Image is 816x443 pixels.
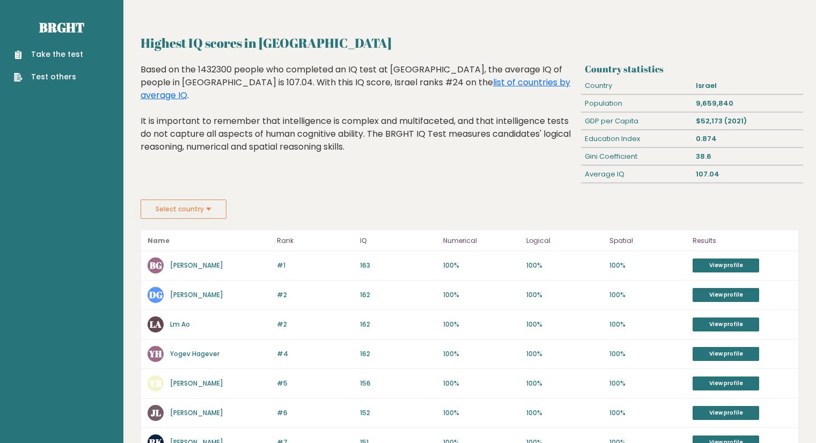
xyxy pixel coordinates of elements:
[170,349,219,358] a: Yogev Hagever
[609,290,686,300] p: 100%
[141,76,570,101] a: list of countries by average IQ
[526,349,603,359] p: 100%
[692,77,803,94] div: Israel
[141,33,799,53] h2: Highest IQ scores in [GEOGRAPHIC_DATA]
[360,290,437,300] p: 162
[526,234,603,247] p: Logical
[693,406,759,420] a: View profile
[170,290,223,299] a: [PERSON_NAME]
[443,408,520,418] p: 100%
[170,379,223,388] a: [PERSON_NAME]
[170,261,223,270] a: [PERSON_NAME]
[609,261,686,270] p: 100%
[692,95,803,112] div: 9,659,840
[609,234,686,247] p: Spatial
[277,234,354,247] p: Rank
[14,49,83,60] a: Take the test
[443,320,520,329] p: 100%
[443,379,520,388] p: 100%
[581,95,692,112] div: Population
[170,408,223,417] a: [PERSON_NAME]
[277,320,354,329] p: #2
[39,19,84,36] a: Brght
[443,349,520,359] p: 100%
[360,408,437,418] p: 152
[693,288,759,302] a: View profile
[609,349,686,359] p: 100%
[692,130,803,147] div: 0.874
[141,63,577,169] div: Based on the 1432300 people who completed an IQ test at [GEOGRAPHIC_DATA], the average IQ of peop...
[693,376,759,390] a: View profile
[581,113,692,130] div: GDP per Capita
[277,261,354,270] p: #1
[360,349,437,359] p: 162
[693,347,759,361] a: View profile
[148,236,170,245] b: Name
[277,349,354,359] p: #4
[149,377,163,389] text: TR
[693,318,759,331] a: View profile
[141,200,226,219] button: Select country
[609,320,686,329] p: 100%
[526,290,603,300] p: 100%
[585,63,799,75] h3: Country statistics
[692,166,803,183] div: 107.04
[360,379,437,388] p: 156
[692,113,803,130] div: $52,173 (2021)
[149,289,163,301] text: DG
[526,408,603,418] p: 100%
[277,408,354,418] p: #6
[609,408,686,418] p: 100%
[526,379,603,388] p: 100%
[581,77,692,94] div: Country
[360,234,437,247] p: IQ
[581,130,692,147] div: Education Index
[360,261,437,270] p: 163
[443,290,520,300] p: 100%
[277,290,354,300] p: #2
[170,320,190,329] a: Lm Ao
[526,320,603,329] p: 100%
[609,379,686,388] p: 100%
[443,234,520,247] p: Numerical
[277,379,354,388] p: #5
[581,166,692,183] div: Average IQ
[443,261,520,270] p: 100%
[149,348,162,360] text: YH
[692,148,803,165] div: 38.6
[693,259,759,272] a: View profile
[150,259,162,271] text: BG
[693,234,792,247] p: Results
[526,261,603,270] p: 100%
[150,318,161,330] text: LA
[581,148,692,165] div: Gini Coefficient
[360,320,437,329] p: 162
[14,71,83,83] a: Test others
[151,407,161,419] text: JL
